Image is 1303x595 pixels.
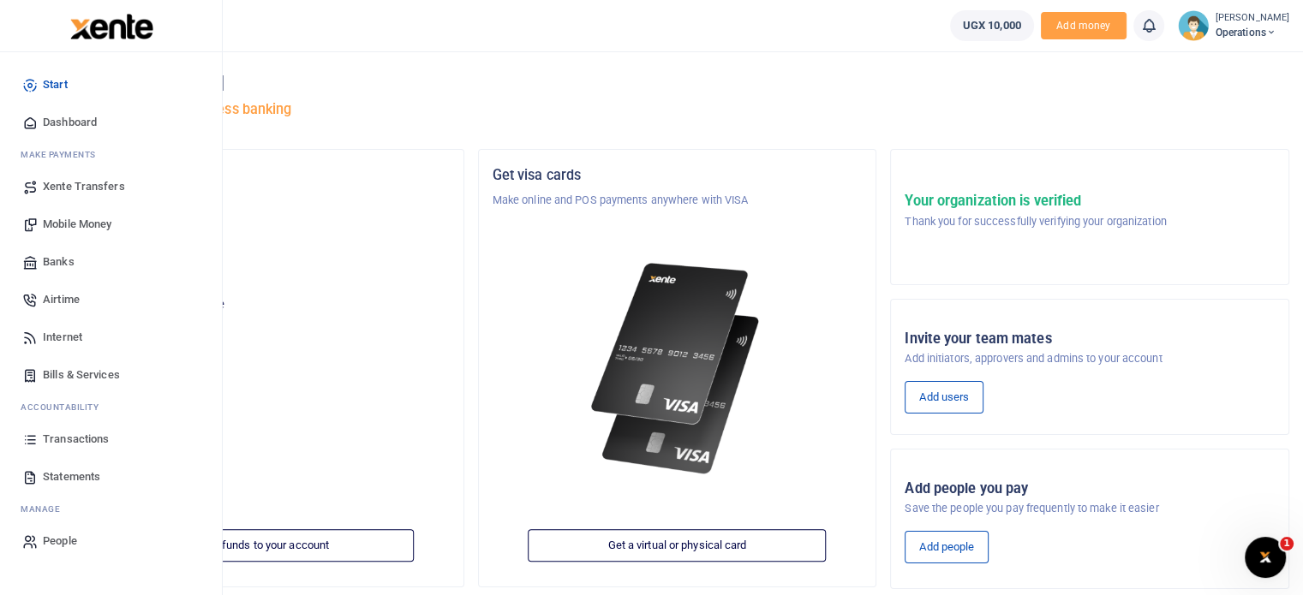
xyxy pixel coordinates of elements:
[905,193,1166,210] h5: Your organization is verified
[80,167,450,184] h5: Organization
[43,76,68,93] span: Start
[905,381,983,414] a: Add users
[529,530,827,562] a: Get a virtual or physical card
[1216,25,1289,40] span: Operations
[14,205,208,243] a: Mobile Money
[80,259,450,276] p: Operations
[1041,18,1127,31] a: Add money
[943,10,1041,41] li: Wallet ballance
[69,19,153,32] a: logo-small logo-large logo-large
[80,192,450,209] p: [PERSON_NAME]
[65,74,1289,92] h4: Hello [PERSON_NAME]
[14,141,208,168] li: M
[1245,537,1286,578] iframe: Intercom live chat
[14,394,208,420] li: Ac
[116,530,414,562] a: Add funds to your account
[14,420,208,458] a: Transactions
[950,10,1034,41] a: UGX 10,000
[43,468,100,485] span: Statements
[43,291,80,308] span: Airtime
[29,503,61,515] span: anage
[43,533,77,550] span: People
[905,350,1275,367] p: Add initiators, approvers and admins to your account
[1041,12,1127,40] li: Toup your wallet
[905,480,1275,497] h5: Add people you pay
[80,296,450,313] p: Your current account balance
[33,401,99,414] span: countability
[493,192,863,209] p: Make online and POS payments anywhere with VISA
[43,178,125,195] span: Xente Transfers
[43,253,75,271] span: Banks
[14,104,208,141] a: Dashboard
[493,167,863,184] h5: Get visa cards
[43,329,82,346] span: Internet
[14,522,208,560] a: People
[905,330,1275,348] h5: Invite your team mates
[14,318,208,356] a: Internet
[905,213,1166,230] p: Thank you for successfully verifying your organization
[963,17,1021,34] span: UGX 10,000
[14,243,208,281] a: Banks
[1216,11,1289,26] small: [PERSON_NAME]
[14,458,208,496] a: Statements
[14,66,208,104] a: Start
[905,531,989,563] a: Add people
[14,168,208,205] a: Xente Transfers
[1280,537,1294,550] span: 1
[14,356,208,394] a: Bills & Services
[43,216,111,233] span: Mobile Money
[80,318,450,335] h5: UGX 10,000
[43,366,120,384] span: Bills & Services
[70,14,153,39] img: logo-large
[905,500,1275,517] p: Save the people you pay frequently to make it easier
[43,431,109,448] span: Transactions
[80,233,450,250] h5: Account
[65,101,1289,118] h5: Welcome to better business banking
[29,148,96,161] span: ake Payments
[1178,10,1289,41] a: profile-user [PERSON_NAME] Operations
[43,114,97,131] span: Dashboard
[14,281,208,318] a: Airtime
[585,250,770,488] img: xente-_physical_cards.png
[1041,12,1127,40] span: Add money
[1178,10,1209,41] img: profile-user
[14,496,208,522] li: M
